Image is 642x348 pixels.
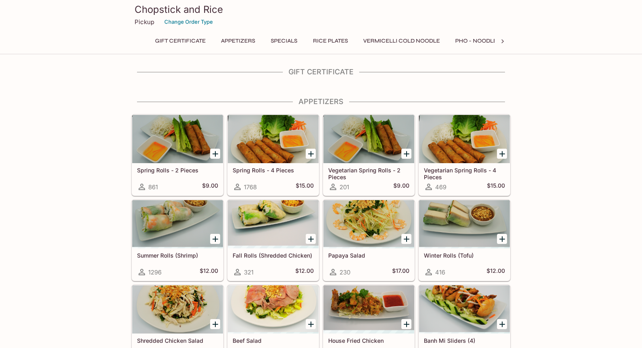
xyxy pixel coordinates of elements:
h5: Beef Salad [233,337,314,344]
span: 321 [244,268,254,276]
a: Summer Rolls (Shrimp)1296$12.00 [132,200,223,281]
div: Summer Rolls (Shrimp) [132,200,223,248]
div: Banh Mi Sliders (4) [419,285,510,334]
div: Fall Rolls (Shredded Chicken) [228,200,319,248]
a: Vegetarian Spring Rolls - 4 Pieces469$15.00 [419,115,510,196]
h4: Appetizers [131,97,511,106]
h5: Winter Rolls (Tofu) [424,252,505,259]
h5: Vegetarian Spring Rolls - 4 Pieces [424,167,505,180]
button: Add Vegetarian Spring Rolls - 2 Pieces [401,149,411,159]
button: Add House Fried Chicken [401,319,411,329]
h5: $12.00 [295,267,314,277]
a: Papaya Salad230$17.00 [323,200,415,281]
div: Spring Rolls - 4 Pieces [228,115,319,163]
h5: $17.00 [392,267,409,277]
h5: $9.00 [393,182,409,192]
button: Pho - Noodle Soup [451,35,518,47]
div: Shredded Chicken Salad [132,285,223,334]
button: Rice Plates [309,35,352,47]
button: Add Spring Rolls - 4 Pieces [306,149,316,159]
button: Add Spring Rolls - 2 Pieces [210,149,220,159]
h5: $15.00 [487,182,505,192]
div: Spring Rolls - 2 Pieces [132,115,223,163]
button: Add Fall Rolls (Shredded Chicken) [306,234,316,244]
h5: $9.00 [202,182,218,192]
button: Add Banh Mi Sliders (4) [497,319,507,329]
div: Papaya Salad [323,200,414,248]
a: Winter Rolls (Tofu)416$12.00 [419,200,510,281]
span: 230 [339,268,350,276]
h5: Banh Mi Sliders (4) [424,337,505,344]
h4: Gift Certificate [131,68,511,76]
button: Add Winter Rolls (Tofu) [497,234,507,244]
a: Spring Rolls - 2 Pieces861$9.00 [132,115,223,196]
a: Vegetarian Spring Rolls - 2 Pieces201$9.00 [323,115,415,196]
div: Beef Salad [228,285,319,334]
span: 469 [435,183,446,191]
button: Specials [266,35,302,47]
h5: Papaya Salad [328,252,409,259]
button: Add Papaya Salad [401,234,411,244]
span: 416 [435,268,445,276]
button: Add Vegetarian Spring Rolls - 4 Pieces [497,149,507,159]
p: Pickup [135,18,154,26]
h3: Chopstick and Rice [135,3,507,16]
span: 201 [339,183,349,191]
h5: $12.00 [487,267,505,277]
div: Vegetarian Spring Rolls - 2 Pieces [323,115,414,163]
a: Spring Rolls - 4 Pieces1768$15.00 [227,115,319,196]
h5: $12.00 [200,267,218,277]
h5: Spring Rolls - 2 Pieces [137,167,218,174]
h5: Vegetarian Spring Rolls - 2 Pieces [328,167,409,180]
h5: Summer Rolls (Shrimp) [137,252,218,259]
div: House Fried Chicken [323,285,414,334]
button: Vermicelli Cold Noodle [359,35,444,47]
a: Fall Rolls (Shredded Chicken)321$12.00 [227,200,319,281]
h5: Shredded Chicken Salad [137,337,218,344]
span: 1296 [148,268,162,276]
button: Change Order Type [161,16,217,28]
button: Add Summer Rolls (Shrimp) [210,234,220,244]
span: 1768 [244,183,257,191]
button: Appetizers [217,35,260,47]
h5: Spring Rolls - 4 Pieces [233,167,314,174]
div: Winter Rolls (Tofu) [419,200,510,248]
button: Add Beef Salad [306,319,316,329]
h5: House Fried Chicken [328,337,409,344]
button: Gift Certificate [151,35,210,47]
span: 861 [148,183,158,191]
h5: Fall Rolls (Shredded Chicken) [233,252,314,259]
div: Vegetarian Spring Rolls - 4 Pieces [419,115,510,163]
h5: $15.00 [296,182,314,192]
button: Add Shredded Chicken Salad [210,319,220,329]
